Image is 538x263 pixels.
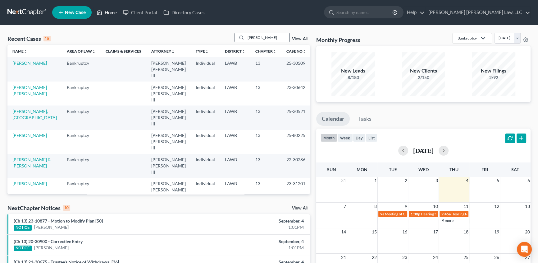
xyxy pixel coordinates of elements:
[432,254,439,261] span: 24
[463,203,469,210] span: 11
[62,82,101,106] td: Bankruptcy
[321,134,337,142] button: month
[418,167,428,172] span: Wed
[242,50,245,54] i: unfold_more
[191,82,220,106] td: Individual
[14,218,103,223] a: (Ch 13) 23-10877 - Motion to Modify Plan [50]
[404,7,425,18] a: Help
[220,106,250,129] td: LAWB
[220,130,250,154] td: LAWB
[62,130,101,154] td: Bankruptcy
[211,245,304,251] div: 1:01PM
[421,212,469,216] span: Hearing for [PERSON_NAME]
[14,246,32,251] div: NOTICE
[404,177,408,184] span: 2
[196,49,209,54] a: Typeunfold_more
[337,134,353,142] button: week
[432,228,439,236] span: 17
[250,82,281,106] td: 13
[463,228,469,236] span: 18
[7,204,70,212] div: NextChapter Notices
[7,35,51,42] div: Recent Cases
[62,57,101,81] td: Bankruptcy
[281,178,311,202] td: 23-31201
[92,50,96,54] i: unfold_more
[255,49,276,54] a: Chapterunfold_more
[316,36,360,44] h3: Monthly Progress
[303,50,306,54] i: unfold_more
[472,74,515,81] div: 2/92
[402,67,445,74] div: New Clients
[281,106,311,129] td: 25-30521
[463,254,469,261] span: 25
[402,228,408,236] span: 16
[160,7,208,18] a: Directory Cases
[62,154,101,178] td: Bankruptcy
[93,7,120,18] a: Home
[281,130,311,154] td: 25-80225
[120,7,160,18] a: Client Portal
[12,181,47,186] a: [PERSON_NAME]
[191,178,220,202] td: Individual
[331,74,375,81] div: 8/180
[517,242,532,257] div: Open Intercom Messenger
[191,154,220,178] td: Individual
[63,205,70,211] div: 10
[316,112,350,126] a: Calendar
[220,82,250,106] td: LAWB
[146,130,191,154] td: [PERSON_NAME] [PERSON_NAME] III
[527,177,531,184] span: 6
[472,67,515,74] div: New Filings
[34,245,69,251] a: [PERSON_NAME]
[151,49,175,54] a: Attorneyunfold_more
[146,57,191,81] td: [PERSON_NAME] [PERSON_NAME] III
[191,130,220,154] td: Individual
[12,133,47,138] a: [PERSON_NAME]
[101,45,146,57] th: Claims & Services
[14,239,83,244] a: (Ch 13) 20-30900 - Corrective Entry
[273,50,276,54] i: unfold_more
[211,218,304,224] div: September, 4
[404,203,408,210] span: 9
[402,254,408,261] span: 23
[211,224,304,230] div: 1:01PM
[220,57,250,81] td: LAWB
[340,177,347,184] span: 31
[250,178,281,202] td: 13
[524,203,531,210] span: 13
[205,50,209,54] i: unfold_more
[494,203,500,210] span: 12
[494,228,500,236] span: 19
[67,49,96,54] a: Area of Lawunfold_more
[250,130,281,154] td: 13
[374,177,377,184] span: 1
[281,154,311,178] td: 22-30286
[246,33,289,42] input: Search by name...
[12,109,57,120] a: [PERSON_NAME], [GEOGRAPHIC_DATA]
[171,50,175,54] i: unfold_more
[65,10,86,15] span: New Case
[389,167,397,172] span: Tue
[250,106,281,129] td: 13
[340,254,347,261] span: 21
[340,228,347,236] span: 14
[432,203,439,210] span: 10
[366,134,377,142] button: list
[24,50,27,54] i: unfold_more
[371,228,377,236] span: 15
[12,49,27,54] a: Nameunfold_more
[146,178,191,202] td: [PERSON_NAME] [PERSON_NAME] III
[336,7,393,18] input: Search by name...
[357,167,367,172] span: Mon
[441,212,451,216] span: 9:45a
[524,228,531,236] span: 20
[411,212,420,216] span: 1:30p
[191,106,220,129] td: Individual
[62,178,101,202] td: Bankruptcy
[191,57,220,81] td: Individual
[146,106,191,129] td: [PERSON_NAME] [PERSON_NAME] III
[292,206,308,210] a: View All
[465,177,469,184] span: 4
[14,225,32,231] div: NOTICE
[353,112,377,126] a: Tasks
